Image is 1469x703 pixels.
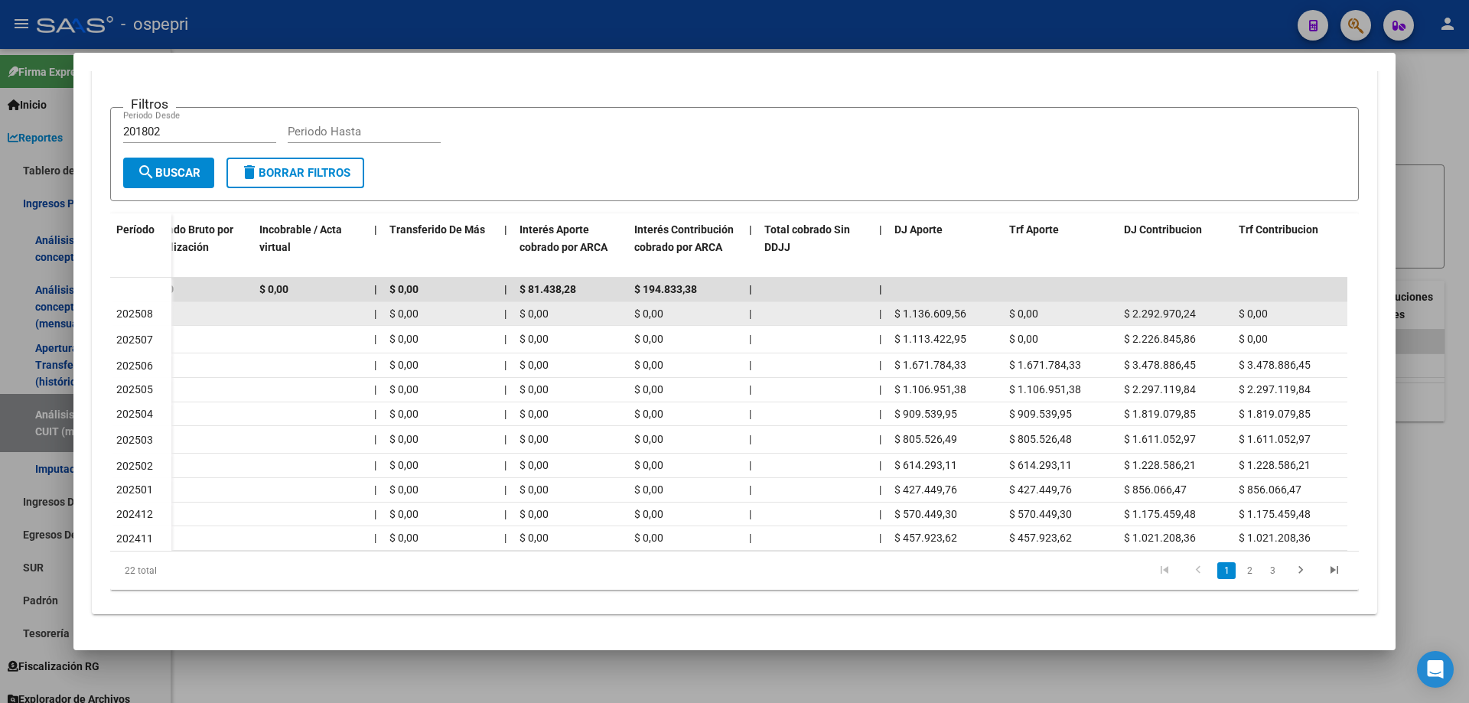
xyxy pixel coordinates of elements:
[634,408,663,420] span: $ 0,00
[1124,508,1196,520] span: $ 1.175.459,48
[137,163,155,181] mat-icon: search
[1233,213,1347,281] datatable-header-cell: Trf Contribucion
[504,333,506,345] span: |
[240,166,350,180] span: Borrar Filtros
[116,223,155,236] span: Período
[634,532,663,544] span: $ 0,00
[1124,532,1196,544] span: $ 1.021.208,36
[634,433,663,445] span: $ 0,00
[1009,308,1038,320] span: $ 0,00
[634,333,663,345] span: $ 0,00
[879,383,881,395] span: |
[374,223,377,236] span: |
[504,383,506,395] span: |
[1124,483,1187,496] span: $ 856.066,47
[749,532,751,544] span: |
[504,223,507,236] span: |
[749,223,752,236] span: |
[1239,459,1311,471] span: $ 1.228.586,21
[389,333,419,345] span: $ 0,00
[1263,562,1282,579] a: 3
[504,359,506,371] span: |
[123,96,176,112] h3: Filtros
[374,508,376,520] span: |
[879,283,882,295] span: |
[504,532,506,544] span: |
[764,223,850,253] span: Total cobrado Sin DDJJ
[1239,308,1268,320] span: $ 0,00
[504,483,506,496] span: |
[116,360,153,372] span: 202506
[894,408,957,420] span: $ 909.539,95
[504,508,506,520] span: |
[520,483,549,496] span: $ 0,00
[116,408,153,420] span: 202504
[368,213,383,281] datatable-header-cell: |
[894,483,957,496] span: $ 427.449,76
[894,223,943,236] span: DJ Aporte
[374,532,376,544] span: |
[374,383,376,395] span: |
[1009,383,1081,395] span: $ 1.106.951,38
[504,308,506,320] span: |
[389,433,419,445] span: $ 0,00
[879,223,882,236] span: |
[873,213,888,281] datatable-header-cell: |
[389,223,485,236] span: Transferido De Más
[1239,483,1301,496] span: $ 856.066,47
[879,333,881,345] span: |
[110,213,171,278] datatable-header-cell: Período
[504,459,506,471] span: |
[749,408,751,420] span: |
[1009,532,1072,544] span: $ 457.923,62
[520,508,549,520] span: $ 0,00
[226,158,364,188] button: Borrar Filtros
[374,359,376,371] span: |
[374,459,376,471] span: |
[1124,223,1202,236] span: DJ Contribucion
[634,283,697,295] span: $ 194.833,38
[389,383,419,395] span: $ 0,00
[1239,383,1311,395] span: $ 2.297.119,84
[1124,359,1196,371] span: $ 3.478.886,45
[389,459,419,471] span: $ 0,00
[1124,308,1196,320] span: $ 2.292.970,24
[879,359,881,371] span: |
[894,359,966,371] span: $ 1.671.784,33
[389,283,419,295] span: $ 0,00
[116,460,153,472] span: 202502
[383,213,498,281] datatable-header-cell: Transferido De Más
[634,308,663,320] span: $ 0,00
[634,359,663,371] span: $ 0,00
[1239,433,1311,445] span: $ 1.611.052,97
[1009,459,1072,471] span: $ 614.293,11
[520,408,549,420] span: $ 0,00
[1286,562,1315,579] a: go to next page
[374,408,376,420] span: |
[894,433,957,445] span: $ 805.526,49
[116,532,153,545] span: 202411
[520,459,549,471] span: $ 0,00
[513,213,628,281] datatable-header-cell: Interés Aporte cobrado por ARCA
[1217,562,1236,579] a: 1
[749,508,751,520] span: |
[259,223,342,253] span: Incobrable / Acta virtual
[1009,223,1059,236] span: Trf Aporte
[894,459,957,471] span: $ 614.293,11
[1261,558,1284,584] li: page 3
[879,532,881,544] span: |
[374,333,376,345] span: |
[894,508,957,520] span: $ 570.449,30
[504,408,506,420] span: |
[1240,562,1259,579] a: 2
[749,283,752,295] span: |
[520,433,549,445] span: $ 0,00
[1009,433,1072,445] span: $ 805.526,48
[110,552,357,590] div: 22 total
[634,508,663,520] span: $ 0,00
[145,223,233,253] span: Cobrado Bruto por Fiscalización
[116,383,153,395] span: 202505
[389,408,419,420] span: $ 0,00
[253,213,368,281] datatable-header-cell: Incobrable / Acta virtual
[634,383,663,395] span: $ 0,00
